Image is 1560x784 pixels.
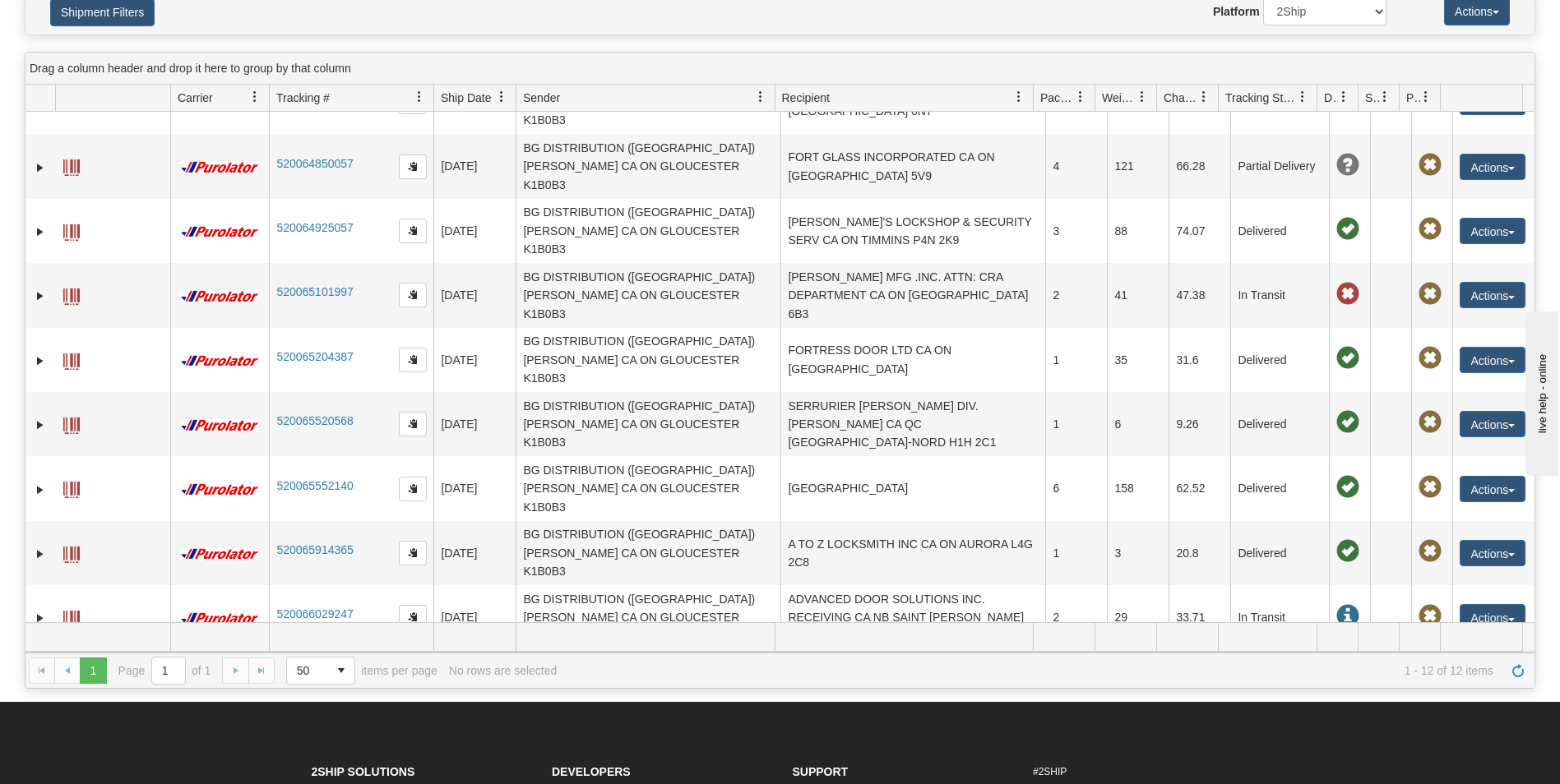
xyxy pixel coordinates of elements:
[178,419,262,431] img: 11 - Purolator
[1230,263,1329,327] td: In Transit
[1230,456,1329,520] td: Delivered
[399,283,427,307] button: Copy to clipboard
[1107,199,1169,263] td: 88
[568,664,1493,677] span: 1 - 12 of 12 items
[63,410,80,436] a: Label
[276,90,330,106] span: Tracking #
[516,456,780,520] td: BG DISTRIBUTION ([GEOGRAPHIC_DATA]) [PERSON_NAME] CA ON GLOUCESTER K1B0B3
[1045,585,1107,649] td: 2
[516,263,780,327] td: BG DISTRIBUTION ([GEOGRAPHIC_DATA]) [PERSON_NAME] CA ON GLOUCESTER K1B0B3
[63,603,80,630] a: Label
[516,392,780,456] td: BG DISTRIBUTION ([GEOGRAPHIC_DATA]) [PERSON_NAME] CA ON GLOUCESTER K1B0B3
[1045,392,1107,456] td: 1
[276,543,353,556] a: 520065914365
[433,263,516,327] td: [DATE]
[780,134,1045,198] td: FORT GLASS INCORPORATED CA ON [GEOGRAPHIC_DATA] 5V9
[178,290,262,302] img: 11 - Purolator
[32,159,49,176] a: Expand
[1169,521,1230,585] td: 20.8
[1336,89,1359,112] span: On time
[1169,585,1230,649] td: 33.71
[32,610,49,626] a: Expand
[1371,83,1399,111] a: Shipment Issues filter column settings
[178,483,262,496] img: 11 - Purolator
[178,90,213,106] span: Carrier
[1005,83,1033,111] a: Recipient filter column settings
[1365,90,1379,106] span: Shipment Issues
[780,392,1045,456] td: SERRURIER [PERSON_NAME] DIV. [PERSON_NAME] CA QC [GEOGRAPHIC_DATA]-NORD H1H 2C1
[1128,83,1156,111] a: Weight filter column settings
[1169,392,1230,456] td: 9.26
[1169,456,1230,520] td: 62.52
[399,412,427,436] button: Copy to clipboard
[1412,83,1440,111] a: Pickup Status filter column settings
[1330,83,1358,111] a: Delivery Status filter column settings
[780,585,1045,649] td: ADVANCED DOOR SOLUTIONS INC. RECEIVING CA NB SAINT [PERSON_NAME] E2N 2B6
[1230,199,1329,263] td: Delivered
[516,328,780,392] td: BG DISTRIBUTION ([GEOGRAPHIC_DATA]) [PERSON_NAME] CA ON GLOUCESTER K1B0B3
[286,657,355,685] span: Page sizes drop down
[328,657,354,684] span: select
[780,521,1045,585] td: A TO Z LOCKSMITH INC CA ON AURORA L4G 2C8
[1107,263,1169,327] td: 41
[1107,328,1169,392] td: 35
[32,417,49,433] a: Expand
[1419,540,1442,563] span: Pickup Not Assigned
[1230,521,1329,585] td: Delivered
[1336,476,1359,499] span: On time
[1230,392,1329,456] td: Delivered
[1045,521,1107,585] td: 1
[1460,411,1525,437] button: Actions
[1336,411,1359,434] span: On time
[32,482,49,498] a: Expand
[433,134,516,198] td: [DATE]
[1045,456,1107,520] td: 6
[433,521,516,585] td: [DATE]
[399,541,427,565] button: Copy to clipboard
[276,607,353,620] a: 520066029247
[1460,282,1525,308] button: Actions
[118,657,211,685] span: Page of 1
[516,199,780,263] td: BG DISTRIBUTION ([GEOGRAPHIC_DATA]) [PERSON_NAME] CA ON GLOUCESTER K1B0B3
[441,90,491,106] span: Ship Date
[1067,83,1095,111] a: Packages filter column settings
[276,479,353,492] a: 520065552140
[405,83,433,111] a: Tracking # filter column settings
[241,83,269,111] a: Carrier filter column settings
[63,217,80,243] a: Label
[32,224,49,240] a: Expand
[516,585,780,649] td: BG DISTRIBUTION ([GEOGRAPHIC_DATA]) [PERSON_NAME] CA ON GLOUCESTER K1B0B3
[297,662,318,679] span: 50
[25,53,1535,85] div: grid grouping header
[488,83,516,111] a: Ship Date filter column settings
[782,90,830,106] span: Recipient
[63,152,80,178] a: Label
[1336,283,1359,306] span: Late
[32,353,49,369] a: Expand
[1107,521,1169,585] td: 3
[276,414,353,427] a: 520065520568
[433,199,516,263] td: [DATE]
[1419,476,1442,499] span: Pickup Not Assigned
[1419,218,1442,241] span: Pickup Not Assigned
[1107,392,1169,456] td: 6
[433,585,516,649] td: [DATE]
[1169,328,1230,392] td: 31.6
[178,161,262,173] img: 11 - Purolator
[1045,199,1107,263] td: 3
[1419,89,1442,112] span: Pickup Not Assigned
[433,456,516,520] td: [DATE]
[780,263,1045,327] td: [PERSON_NAME] MFG .INC. ATTN: CRA DEPARTMENT CA ON [GEOGRAPHIC_DATA] 6B3
[449,664,558,677] div: No rows are selected
[1336,154,1359,177] span: Unknown
[1336,218,1359,241] span: On time
[1289,83,1317,111] a: Tracking Status filter column settings
[1230,585,1329,649] td: In Transit
[63,474,80,500] a: Label
[276,350,353,363] a: 520065204387
[1460,604,1525,630] button: Actions
[286,657,437,685] span: items per page
[1169,199,1230,263] td: 74.07
[1190,83,1218,111] a: Charge filter column settings
[1107,585,1169,649] td: 29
